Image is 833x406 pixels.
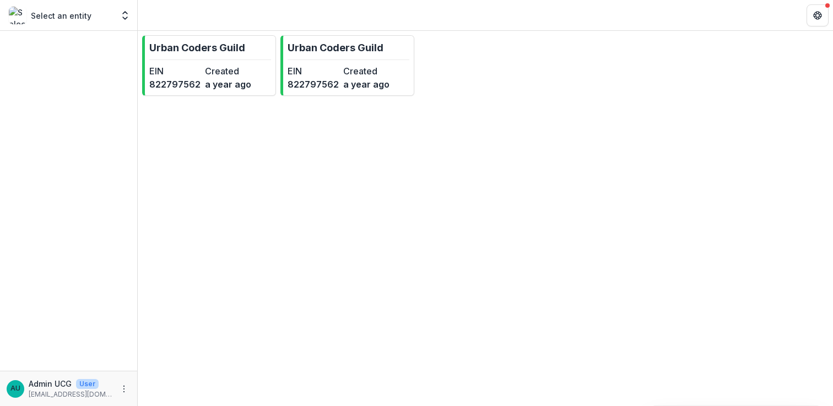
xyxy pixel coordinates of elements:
[149,64,201,78] dt: EIN
[142,35,276,96] a: Urban Coders GuildEIN822797562Createda year ago
[205,64,256,78] dt: Created
[807,4,829,26] button: Get Help
[149,40,245,55] p: Urban Coders Guild
[9,7,26,24] img: Select an entity
[288,78,339,91] dd: 822797562
[149,78,201,91] dd: 822797562
[288,40,383,55] p: Urban Coders Guild
[288,64,339,78] dt: EIN
[205,78,256,91] dd: a year ago
[31,10,91,21] p: Select an entity
[343,78,394,91] dd: a year ago
[117,4,133,26] button: Open entity switcher
[29,378,72,389] p: Admin UCG
[280,35,414,96] a: Urban Coders GuildEIN822797562Createda year ago
[10,385,20,392] div: Admin UCG
[29,389,113,399] p: [EMAIL_ADDRESS][DOMAIN_NAME]
[343,64,394,78] dt: Created
[76,379,99,389] p: User
[117,382,131,396] button: More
